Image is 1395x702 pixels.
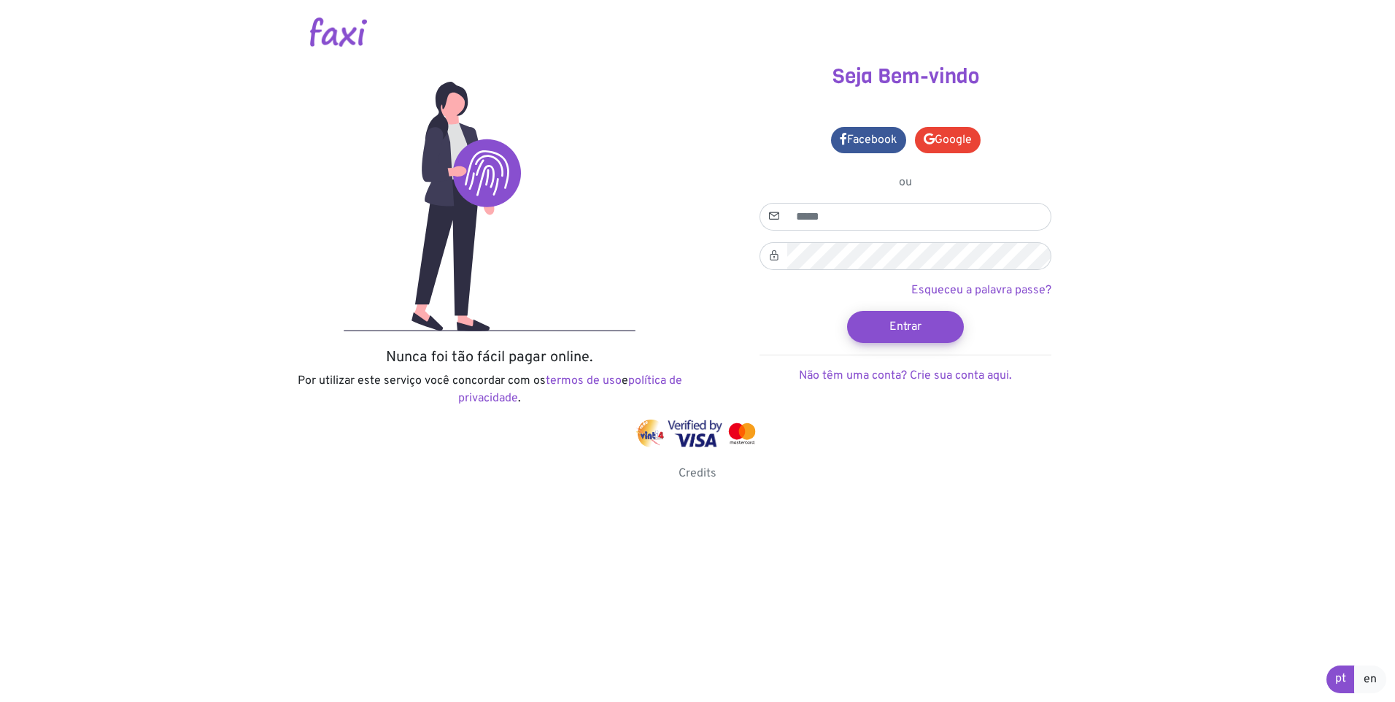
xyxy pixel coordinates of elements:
p: Por utilizar este serviço você concordar com os e . [293,372,687,407]
a: Esqueceu a palavra passe? [911,283,1051,298]
a: pt [1326,666,1355,693]
a: termos de uso [546,374,622,388]
h5: Nunca foi tão fácil pagar online. [293,349,687,366]
h3: Seja Bem-vindo [708,64,1102,89]
a: en [1354,666,1386,693]
a: Não têm uma conta? Crie sua conta aqui. [799,369,1012,383]
a: Facebook [831,127,906,153]
a: Credits [679,466,716,481]
img: vinti4 [636,420,665,447]
button: Entrar [847,311,964,343]
img: visa [668,420,722,447]
img: mastercard [725,420,759,447]
p: ou [760,174,1051,191]
a: Google [915,127,981,153]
